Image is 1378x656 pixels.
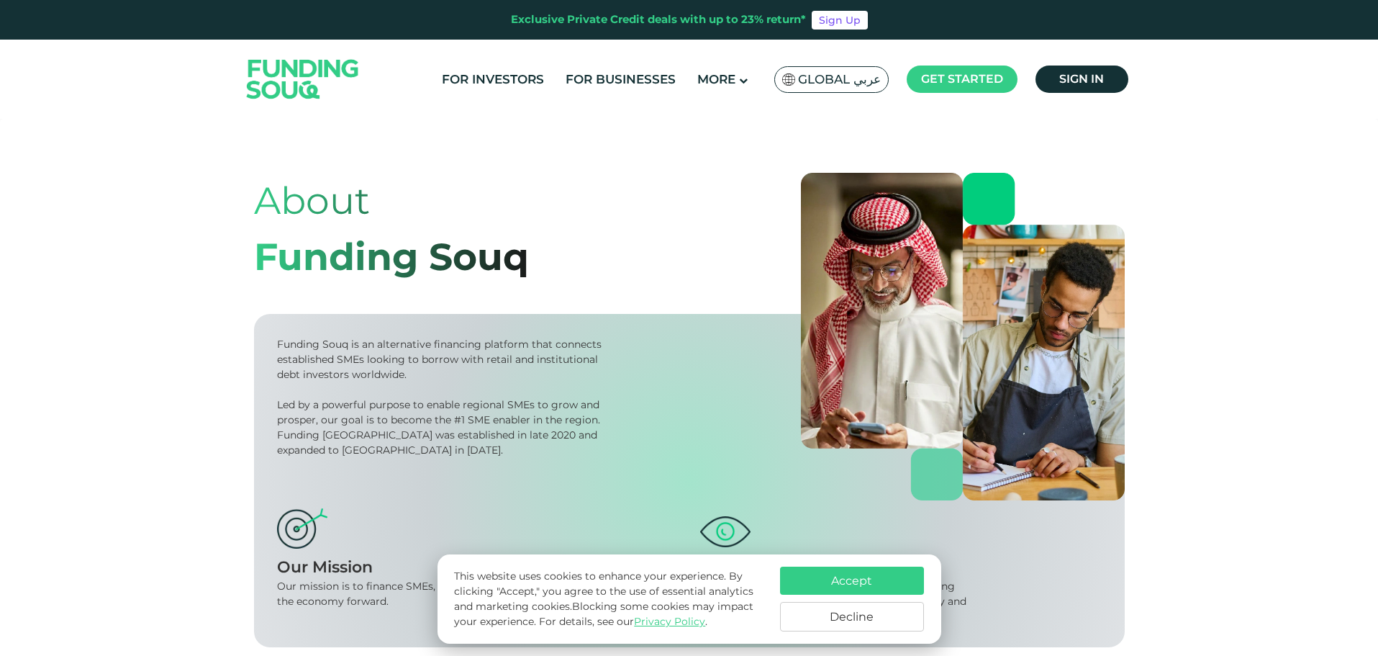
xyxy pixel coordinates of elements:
div: Led by a powerful purpose to enable regional SMEs to grow and prosper, our goal is to become the ... [277,397,607,458]
p: This website uses cookies to enhance your experience. By clicking "Accept," you agree to the use ... [454,569,765,629]
button: Accept [780,567,924,595]
a: Privacy Policy [634,615,705,628]
img: Logo [232,42,373,115]
img: mission [277,508,327,549]
div: Funding Souq [254,229,529,285]
span: Sign in [1059,72,1104,86]
div: About [254,173,529,229]
img: SA Flag [782,73,795,86]
span: Blocking some cookies may impact your experience. [454,600,753,628]
img: vision [700,516,751,547]
div: Our mission is to finance SMEs, create jobs, and drive the economy forward. [277,579,558,609]
a: Sign Up [812,11,868,30]
div: Exclusive Private Credit deals with up to 23% return* [511,12,806,28]
div: Funding Souq is an alternative financing platform that connects established SMEs looking to borro... [277,337,607,382]
img: about-us-banner [801,173,1125,500]
a: Sign in [1035,66,1128,93]
span: Get started [921,72,1003,86]
span: Global عربي [798,71,881,88]
button: Decline [780,602,924,632]
div: Our Mission [277,555,679,579]
a: For Investors [438,68,548,91]
a: For Businesses [562,68,679,91]
span: More [697,72,735,86]
span: For details, see our . [539,615,707,628]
